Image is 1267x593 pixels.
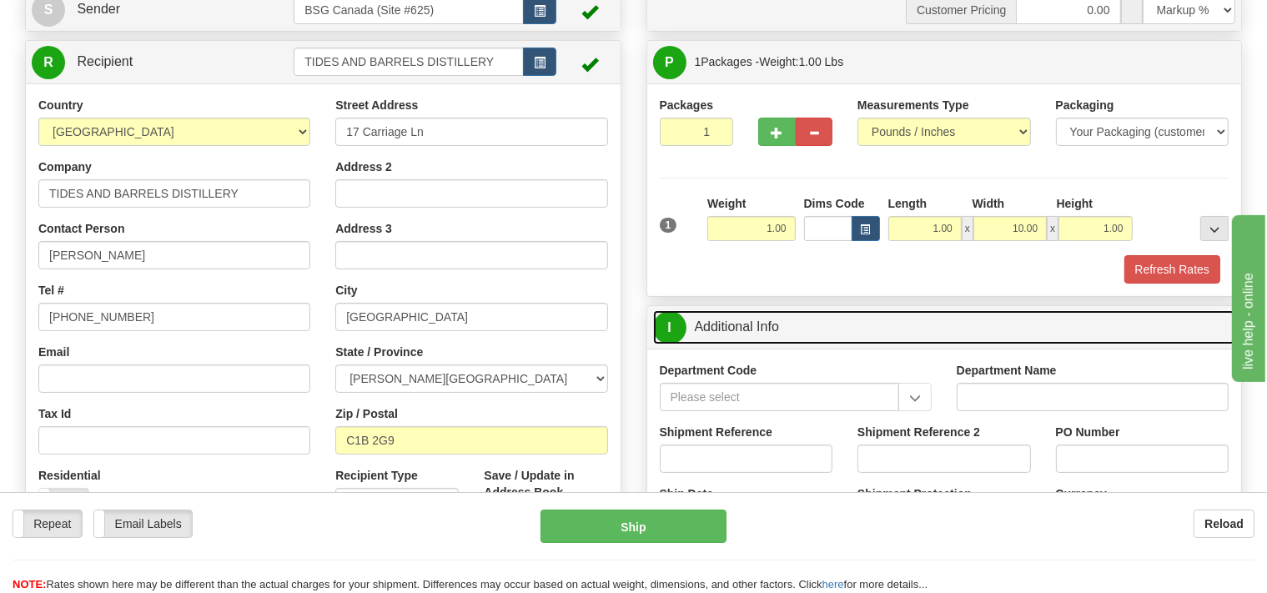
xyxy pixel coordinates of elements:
label: Save / Update in Address Book [484,467,607,500]
a: here [822,578,844,590]
label: No [39,489,88,515]
button: Ship [540,510,727,543]
span: NOTE: [13,578,46,590]
label: Shipment Reference [660,424,772,440]
input: Please select [660,383,899,411]
div: live help - online [13,10,154,30]
span: R [32,46,65,79]
span: Packages - [695,45,844,78]
a: R Recipient [32,45,264,79]
span: 1.00 [799,55,822,68]
button: Refresh Rates [1124,255,1220,284]
label: Ship Date [660,485,714,502]
label: Dims Code [804,195,865,212]
span: x [962,216,973,241]
label: Address 3 [335,220,392,237]
label: Company [38,158,92,175]
span: 1 [660,218,677,233]
span: Recipient [77,54,133,68]
span: x [1047,216,1058,241]
a: P 1Packages -Weight:1.00 Lbs [653,45,1236,79]
label: Shipment Reference 2 [857,424,980,440]
label: Country [38,97,83,113]
label: Contact Person [38,220,124,237]
span: Sender [77,2,120,16]
label: Height [1057,195,1094,212]
label: City [335,282,357,299]
label: Address 2 [335,158,392,175]
label: PO Number [1056,424,1120,440]
button: Reload [1194,510,1254,538]
span: Weight: [759,55,843,68]
label: Tel # [38,282,64,299]
label: Email [38,344,69,360]
label: Email Labels [94,510,192,537]
label: Residential [38,467,101,484]
span: Lbs [825,55,844,68]
label: State / Province [335,344,423,360]
label: Tax Id [38,405,71,422]
div: ... [1200,216,1229,241]
label: Recipient Type [335,467,418,484]
input: Recipient Id [294,48,523,76]
span: I [653,311,686,344]
iframe: chat widget [1229,211,1265,381]
label: Width [973,195,1005,212]
input: Enter a location [335,118,607,146]
label: Measurements Type [857,97,969,113]
label: Street Address [335,97,418,113]
label: Department Name [957,362,1057,379]
label: Repeat [13,510,82,537]
label: Currency [1056,485,1107,502]
b: Reload [1204,517,1244,530]
span: P [653,46,686,79]
label: Weight [707,195,746,212]
label: Shipment Protection [857,485,972,502]
label: Packaging [1056,97,1114,113]
a: IAdditional Info [653,310,1236,344]
label: Department Code [660,362,757,379]
label: Packages [660,97,714,113]
span: 1 [695,55,701,68]
label: Length [888,195,928,212]
label: Zip / Postal [335,405,398,422]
